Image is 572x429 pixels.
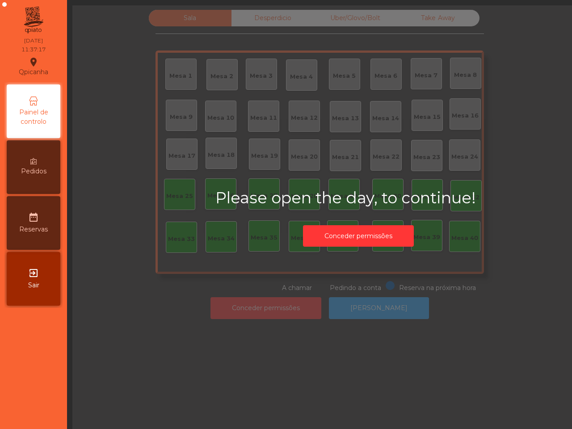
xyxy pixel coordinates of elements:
[19,55,48,78] div: Qpicanha
[22,4,44,36] img: qpiato
[215,189,501,207] h2: Please open the day, to continue!
[28,57,39,67] i: location_on
[303,225,414,247] button: Conceder permissões
[19,225,48,234] span: Reservas
[28,268,39,278] i: exit_to_app
[21,167,46,176] span: Pedidos
[28,281,39,290] span: Sair
[28,212,39,223] i: date_range
[21,46,46,54] div: 11:37:17
[24,37,43,45] div: [DATE]
[9,108,58,126] span: Painel de controlo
